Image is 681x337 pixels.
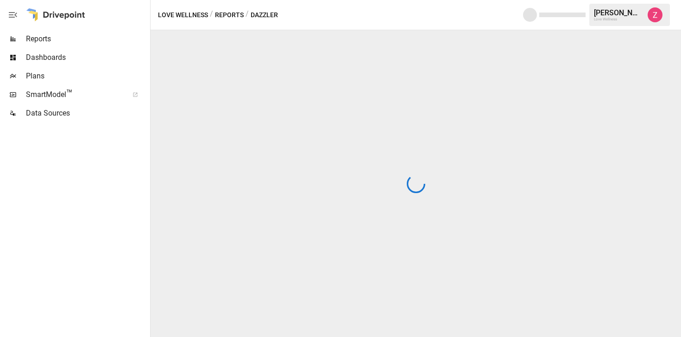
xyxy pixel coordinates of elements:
div: [PERSON_NAME] [594,8,642,17]
span: Plans [26,71,148,82]
div: / [210,9,213,21]
span: SmartModel [26,89,122,100]
button: Love Wellness [158,9,208,21]
span: Data Sources [26,108,148,119]
span: ™ [66,88,73,99]
span: Dashboards [26,52,148,63]
img: Zoe Keller [648,7,662,22]
button: Zoe Keller [642,2,668,28]
div: Love Wellness [594,17,642,21]
span: Reports [26,33,148,45]
button: Reports [215,9,244,21]
div: / [246,9,249,21]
